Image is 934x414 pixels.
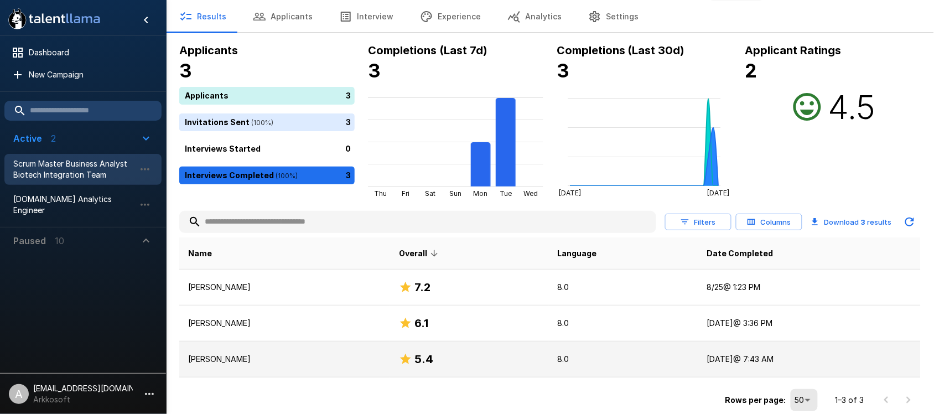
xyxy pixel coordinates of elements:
tspan: Fri [402,189,409,198]
p: [PERSON_NAME] [188,282,381,293]
h6: 6.1 [414,314,428,332]
p: [PERSON_NAME] [188,354,381,365]
p: 0 [345,143,351,154]
b: 3 [557,59,569,82]
button: Interview [326,1,407,32]
button: Settings [575,1,652,32]
span: Overall [399,247,442,260]
tspan: Mon [474,189,488,198]
td: [DATE] @ 7:43 AM [698,341,921,377]
h6: 7.2 [414,278,430,296]
p: Rows per page: [725,395,786,406]
p: 3 [346,169,351,181]
tspan: Tue [500,189,512,198]
button: Analytics [494,1,575,32]
button: Experience [407,1,494,32]
button: Updated Today - 12:59 PM [899,211,921,233]
p: 8.0 [557,318,689,329]
p: [PERSON_NAME] [188,318,381,329]
tspan: Wed [523,189,538,198]
b: 3 [861,218,866,226]
p: 3 [346,116,351,128]
tspan: Sat [426,189,436,198]
b: Completions (Last 7d) [368,44,487,57]
td: [DATE] @ 3:36 PM [698,306,921,341]
b: Completions (Last 30d) [557,44,685,57]
h2: 4.5 [828,87,876,127]
p: 1–3 of 3 [836,395,864,406]
b: 2 [745,59,757,82]
tspan: [DATE] [708,189,730,197]
button: Results [166,1,240,32]
b: 3 [179,59,192,82]
tspan: Thu [374,189,387,198]
p: 8.0 [557,354,689,365]
span: Date Completed [707,247,774,260]
span: Name [188,247,212,260]
button: Columns [736,214,802,231]
button: Applicants [240,1,326,32]
tspan: [DATE] [559,189,581,197]
p: 3 [346,90,351,101]
button: Download 3 results [807,211,896,233]
tspan: Sun [450,189,462,198]
b: Applicant Ratings [745,44,842,57]
p: 8.0 [557,282,689,293]
div: 50 [791,389,818,411]
h6: 5.4 [414,350,433,368]
span: Language [557,247,596,260]
b: 3 [368,59,381,82]
td: 8/25 @ 1:23 PM [698,270,921,306]
b: Applicants [179,44,238,57]
button: Filters [665,214,731,231]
